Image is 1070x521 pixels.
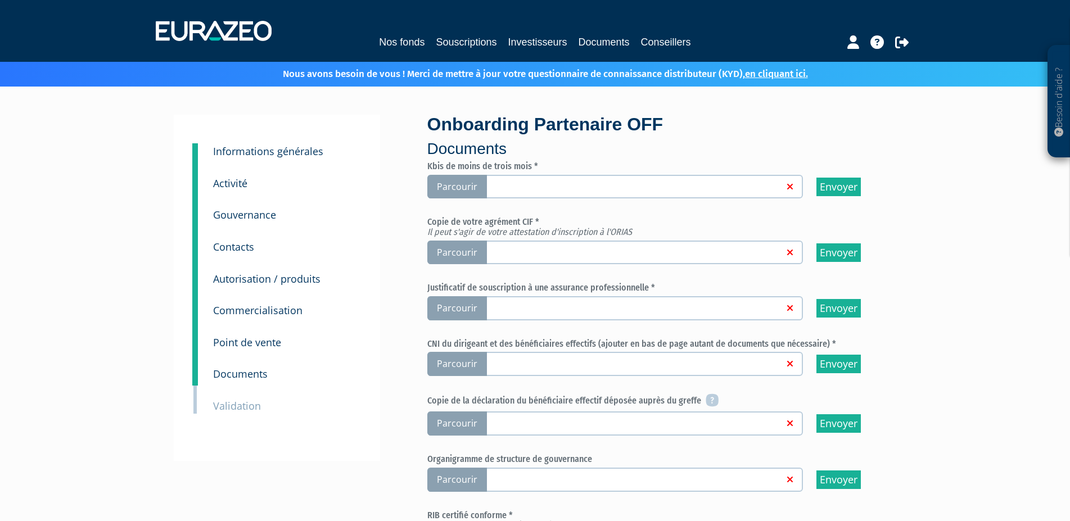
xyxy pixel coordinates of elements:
[427,226,632,237] em: Il peut s'agir de votre attestation d'inscription à l'ORIAS
[213,240,254,253] small: Contacts
[192,192,198,226] a: 5
[816,178,861,196] input: Envoyer
[427,112,897,160] div: Onboarding Partenaire OFF
[192,143,198,166] a: 3
[816,470,861,489] input: Envoyer
[213,176,247,190] small: Activité
[213,144,323,158] small: Informations générales
[579,34,630,50] a: Documents
[213,399,261,413] small: Validation
[213,303,303,317] small: Commercialisation
[427,395,897,408] h6: Copie de la déclaration du bénéficiaire effectif déposée auprès du greffe
[1053,51,1066,152] p: Besoin d'aide ?
[427,138,897,160] p: Documents
[436,34,496,50] a: Souscriptions
[816,414,861,433] input: Envoyer
[192,319,198,354] a: 9
[192,287,198,322] a: 8
[641,34,691,50] a: Conseillers
[156,21,272,41] img: 1732889491-logotype_eurazeo_blanc_rvb.png
[427,283,897,293] h6: Justificatif de souscription à une assurance professionnelle *
[816,355,861,373] input: Envoyer
[427,296,487,320] span: Parcourir
[816,299,861,318] input: Envoyer
[192,256,198,291] a: 7
[192,160,198,195] a: 4
[213,272,320,286] small: Autorisation / produits
[508,34,567,50] a: Investisseurs
[192,351,198,386] a: 10
[250,65,808,81] p: Nous avons besoin de vous ! Merci de mettre à jour votre questionnaire de connaissance distribute...
[379,34,425,50] a: Nos fonds
[427,175,487,199] span: Parcourir
[745,68,808,80] a: en cliquant ici.
[427,468,487,492] span: Parcourir
[427,217,897,237] h6: Copie de votre agrément CIF *
[427,161,897,171] h6: Kbis de moins de trois mois *
[213,367,268,380] small: Documents
[427,241,487,265] span: Parcourir
[816,243,861,262] input: Envoyer
[427,454,897,464] h6: Organigramme de structure de gouvernance
[192,224,198,259] a: 6
[427,352,487,376] span: Parcourir
[213,208,276,221] small: Gouvernance
[213,336,281,349] small: Point de vente
[427,411,487,436] span: Parcourir
[427,339,897,349] h6: CNI du dirigeant et des bénéficiaires effectifs (ajouter en bas de page autant de documents que n...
